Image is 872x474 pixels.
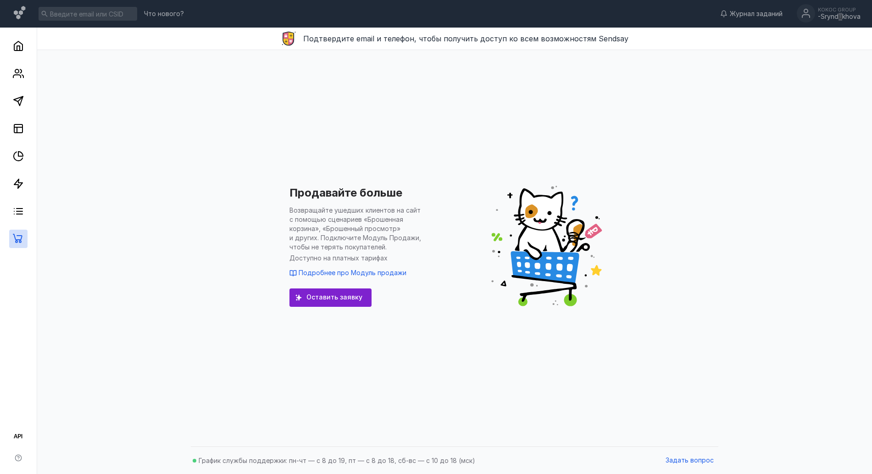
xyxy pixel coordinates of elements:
span: Что нового? [144,11,184,17]
span: Подробнее про Модуль продажи [299,269,406,276]
div: -Sryndukhova [818,13,861,21]
h1: Продавайте больше [289,186,402,199]
span: Возвращайте ушедших клиентов на сайт с помощью сценариев «Брошенная корзина», «Брошенный просмотр... [289,206,427,252]
a: Подробнее про Модуль продажи [289,269,406,276]
span: Задать вопрос [666,457,714,464]
button: Задать вопрос [661,454,718,468]
input: Введите email или CSID [39,7,137,21]
span: Доступно на платных тарифах [289,254,427,263]
span: Подтвердите email и телефон, чтобы получить доступ ко всем возможностям Sendsay [303,34,628,43]
span: Оставить заявку [306,293,362,301]
button: Оставить заявку [289,288,372,307]
a: Что нового? [139,11,189,17]
span: Журнал заданий [730,9,783,18]
span: График службы поддержки: пн-чт — с 8 до 19, пт — с 8 до 18, сб-вс — с 10 до 18 (мск) [199,457,475,464]
a: Журнал заданий [716,9,787,18]
div: KOKOC GROUP [818,7,861,12]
